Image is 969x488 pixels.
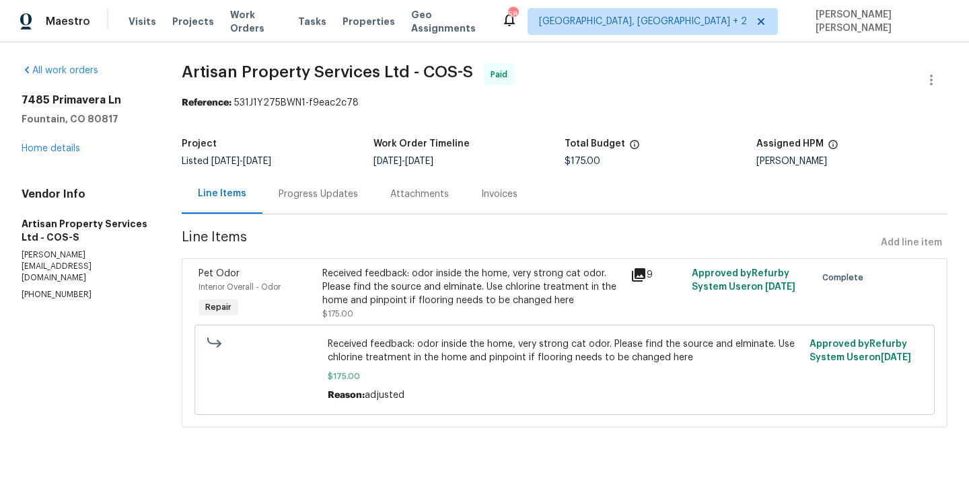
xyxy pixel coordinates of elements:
[22,289,149,300] p: [PHONE_NUMBER]
[322,310,353,318] span: $175.00
[631,267,684,283] div: 9
[182,96,947,110] div: 531J1Y275BWN1-f9eac2c78
[756,157,947,166] div: [PERSON_NAME]
[211,157,240,166] span: [DATE]
[481,188,517,201] div: Invoices
[539,15,747,28] span: [GEOGRAPHIC_DATA], [GEOGRAPHIC_DATA] + 2
[405,157,433,166] span: [DATE]
[322,267,622,307] div: Received feedback: odor inside the home, very strong cat odor. Please find the source and elminat...
[22,112,149,126] h5: Fountain, CO 80817
[199,269,240,278] span: Pet Odor
[182,64,473,80] span: Artisan Property Services Ltd - COS-S
[810,339,911,362] span: Approved by Refurby System User on
[230,8,282,35] span: Work Orders
[373,139,470,149] h5: Work Order Timeline
[756,139,824,149] h5: Assigned HPM
[279,188,358,201] div: Progress Updates
[182,98,231,108] b: Reference:
[373,157,433,166] span: -
[243,157,271,166] span: [DATE]
[199,283,281,291] span: Interior Overall - Odor
[491,68,513,81] span: Paid
[129,15,156,28] span: Visits
[565,139,625,149] h5: Total Budget
[182,231,875,255] span: Line Items
[508,8,517,22] div: 58
[881,353,911,362] span: [DATE]
[22,249,149,284] p: [PERSON_NAME][EMAIL_ADDRESS][DOMAIN_NAME]
[182,139,217,149] h5: Project
[629,139,640,157] span: The total cost of line items that have been proposed by Opendoor. This sum includes line items th...
[172,15,214,28] span: Projects
[328,370,801,383] span: $175.00
[822,271,869,284] span: Complete
[22,188,149,201] h4: Vendor Info
[298,17,326,26] span: Tasks
[390,188,449,201] div: Attachments
[46,15,90,28] span: Maestro
[22,66,98,75] a: All work orders
[343,15,395,28] span: Properties
[411,8,485,35] span: Geo Assignments
[365,391,404,400] span: adjusted
[765,282,795,292] span: [DATE]
[22,144,80,153] a: Home details
[828,139,838,157] span: The hpm assigned to this work order.
[198,187,246,200] div: Line Items
[692,269,795,292] span: Approved by Refurby System User on
[182,157,271,166] span: Listed
[565,157,600,166] span: $175.00
[328,391,365,400] span: Reason:
[373,157,402,166] span: [DATE]
[810,8,949,35] span: [PERSON_NAME] [PERSON_NAME]
[211,157,271,166] span: -
[200,300,237,314] span: Repair
[22,217,149,244] h5: Artisan Property Services Ltd - COS-S
[22,93,149,107] h2: 7485 Primavera Ln
[328,337,801,364] span: Received feedback: odor inside the home, very strong cat odor. Please find the source and elminat...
